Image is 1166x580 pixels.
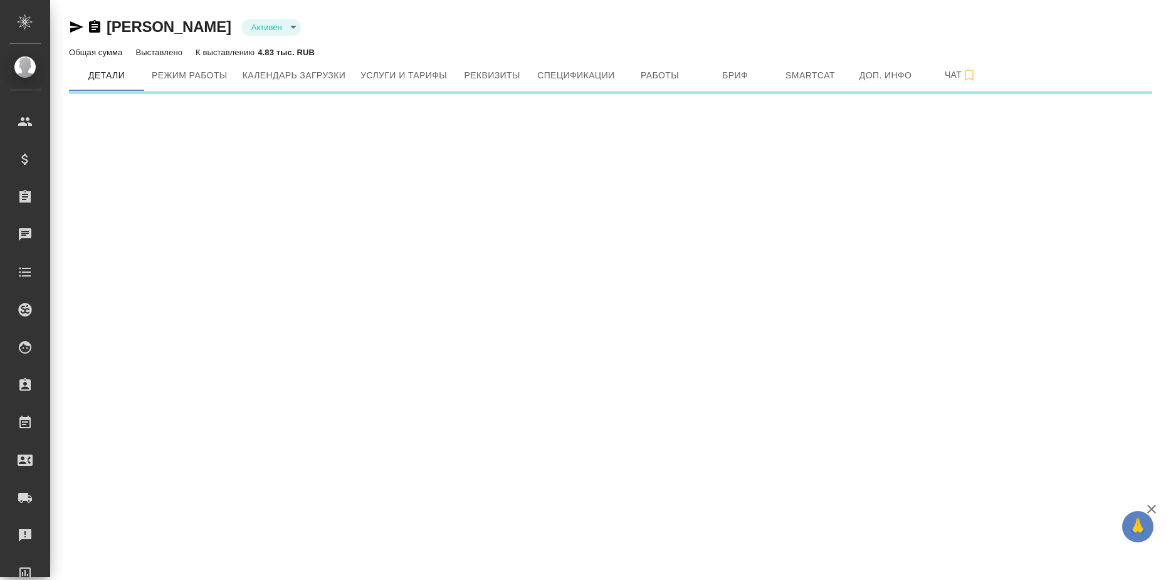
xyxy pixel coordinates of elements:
span: Календарь загрузки [243,68,346,83]
a: [PERSON_NAME] [107,18,231,35]
span: Доп. инфо [856,68,916,83]
button: Скопировать ссылку [87,19,102,34]
span: Услуги и тарифы [360,68,447,83]
span: Работы [630,68,690,83]
span: Чат [931,67,991,83]
p: Выставлено [135,48,186,57]
p: Общая сумма [69,48,125,57]
span: Бриф [705,68,765,83]
p: К выставлению [196,48,258,57]
span: Режим работы [152,68,228,83]
p: 4.83 тыс. RUB [258,48,315,57]
svg: Подписаться [962,68,977,83]
span: Детали [76,68,137,83]
button: Скопировать ссылку для ЯМессенджера [69,19,84,34]
button: 🙏 [1122,511,1153,542]
span: Спецификации [537,68,614,83]
div: Активен [241,19,301,36]
span: Smartcat [780,68,841,83]
button: Активен [248,22,286,33]
span: Реквизиты [462,68,522,83]
span: 🙏 [1127,514,1148,540]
